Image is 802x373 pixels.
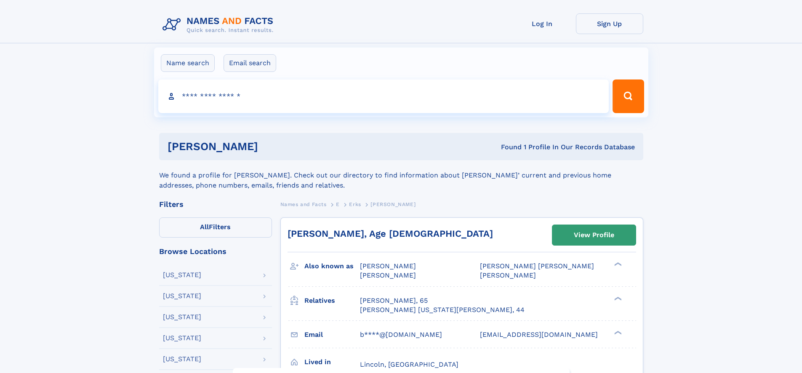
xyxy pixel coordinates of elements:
h3: Relatives [304,294,360,308]
input: search input [158,79,609,113]
a: View Profile [552,225,636,245]
label: Email search [224,54,276,72]
img: Logo Names and Facts [159,13,280,36]
span: Lincoln, [GEOGRAPHIC_DATA] [360,360,458,368]
a: [PERSON_NAME] [US_STATE][PERSON_NAME], 44 [360,305,525,315]
div: [US_STATE] [163,356,201,362]
div: View Profile [574,225,614,245]
h3: Lived in [304,355,360,369]
div: [US_STATE] [163,293,201,299]
button: Search Button [613,79,644,113]
a: [PERSON_NAME], Age [DEMOGRAPHIC_DATA] [288,228,493,239]
div: [US_STATE] [163,272,201,278]
div: ❯ [612,330,622,335]
span: [PERSON_NAME] [480,271,536,279]
div: [US_STATE] [163,335,201,341]
div: ❯ [612,262,622,267]
h1: [PERSON_NAME] [168,141,380,152]
a: Names and Facts [280,199,327,209]
span: [PERSON_NAME] [PERSON_NAME] [480,262,594,270]
span: [PERSON_NAME] [370,201,416,207]
a: Sign Up [576,13,643,34]
span: [PERSON_NAME] [360,271,416,279]
span: E [336,201,340,207]
span: All [200,223,209,231]
div: We found a profile for [PERSON_NAME]. Check out our directory to find information about [PERSON_N... [159,160,643,190]
h3: Email [304,328,360,342]
label: Filters [159,217,272,238]
label: Name search [161,54,215,72]
div: ❯ [612,296,622,301]
span: Erks [349,201,361,207]
span: [PERSON_NAME] [360,262,416,270]
div: Browse Locations [159,248,272,255]
a: Erks [349,199,361,209]
a: [PERSON_NAME], 65 [360,296,428,305]
div: [US_STATE] [163,314,201,320]
div: Filters [159,201,272,208]
h3: Also known as [304,259,360,273]
span: [EMAIL_ADDRESS][DOMAIN_NAME] [480,331,598,339]
div: Found 1 Profile In Our Records Database [379,143,635,152]
a: E [336,199,340,209]
a: Log In [509,13,576,34]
